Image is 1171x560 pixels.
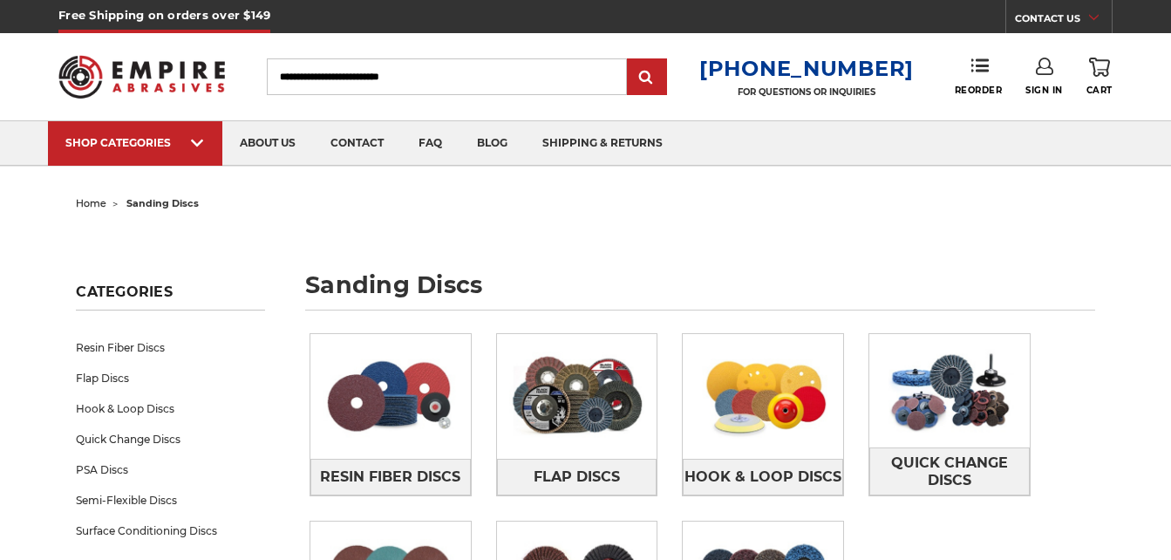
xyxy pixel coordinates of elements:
[76,197,106,209] a: home
[699,56,914,81] a: [PHONE_NUMBER]
[525,121,680,166] a: shipping & returns
[1086,58,1113,96] a: Cart
[955,85,1003,96] span: Reorder
[401,121,460,166] a: faq
[76,332,265,363] a: Resin Fiber Discs
[58,44,225,110] img: Empire Abrasives
[76,393,265,424] a: Hook & Loop Discs
[126,197,199,209] span: sanding discs
[313,121,401,166] a: contact
[870,448,1029,495] span: Quick Change Discs
[683,339,843,453] img: Hook & Loop Discs
[1015,9,1112,33] a: CONTACT US
[534,462,620,492] span: Flap Discs
[76,454,265,485] a: PSA Discs
[869,334,1030,447] img: Quick Change Discs
[76,516,265,546] a: Surface Conditioning Discs
[684,462,841,492] span: Hook & Loop Discs
[310,459,471,496] a: Resin Fiber Discs
[630,60,664,95] input: Submit
[1086,85,1113,96] span: Cart
[955,58,1003,95] a: Reorder
[320,462,460,492] span: Resin Fiber Discs
[76,424,265,454] a: Quick Change Discs
[310,339,471,453] img: Resin Fiber Discs
[497,459,657,496] a: Flap Discs
[305,273,1094,311] h1: sanding discs
[76,363,265,393] a: Flap Discs
[699,86,914,98] p: FOR QUESTIONS OR INQUIRIES
[222,121,313,166] a: about us
[76,485,265,516] a: Semi-Flexible Discs
[869,447,1030,495] a: Quick Change Discs
[76,283,265,311] h5: Categories
[65,136,205,149] div: SHOP CATEGORIES
[497,339,657,453] img: Flap Discs
[460,121,525,166] a: blog
[683,459,843,496] a: Hook & Loop Discs
[1025,85,1063,96] span: Sign In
